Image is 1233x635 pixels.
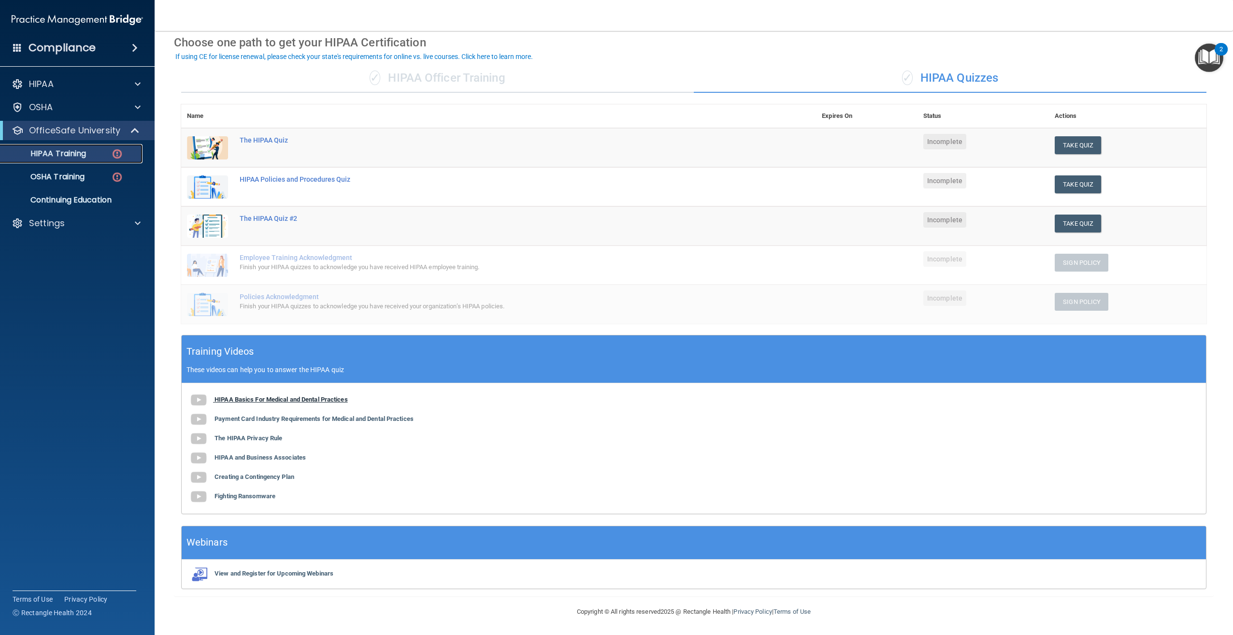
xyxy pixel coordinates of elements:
b: Creating a Contingency Plan [215,473,294,480]
b: Payment Card Industry Requirements for Medical and Dental Practices [215,415,414,422]
span: Incomplete [923,134,966,149]
div: Choose one path to get your HIPAA Certification [174,29,1214,57]
h5: Training Videos [186,343,254,360]
div: HIPAA Policies and Procedures Quiz [240,175,768,183]
a: Terms of Use [774,608,811,615]
img: gray_youtube_icon.38fcd6cc.png [189,448,208,468]
div: The HIPAA Quiz #2 [240,215,768,222]
div: Copyright © All rights reserved 2025 @ Rectangle Health | | [517,596,870,627]
div: Policies Acknowledgment [240,293,768,301]
b: HIPAA and Business Associates [215,454,306,461]
img: PMB logo [12,10,143,29]
button: Sign Policy [1055,254,1108,272]
a: Settings [12,217,141,229]
th: Status [918,104,1049,128]
p: HIPAA Training [6,149,86,159]
b: Fighting Ransomware [215,492,275,500]
a: Terms of Use [13,594,53,604]
a: Privacy Policy [64,594,108,604]
p: Settings [29,217,65,229]
button: If using CE for license renewal, please check your state's requirements for online vs. live cours... [174,52,534,61]
button: Sign Policy [1055,293,1108,311]
img: gray_youtube_icon.38fcd6cc.png [189,487,208,506]
b: View and Register for Upcoming Webinars [215,570,333,577]
span: Ⓒ Rectangle Health 2024 [13,608,92,618]
div: Finish your HIPAA quizzes to acknowledge you have received HIPAA employee training. [240,261,768,273]
th: Name [181,104,234,128]
th: Actions [1049,104,1206,128]
p: OSHA [29,101,53,113]
div: If using CE for license renewal, please check your state's requirements for online vs. live cours... [175,53,533,60]
span: ✓ [902,71,913,85]
a: Privacy Policy [733,608,772,615]
th: Expires On [816,104,918,128]
iframe: Drift Widget Chat Controller [1066,566,1221,605]
h4: Compliance [29,41,96,55]
img: gray_youtube_icon.38fcd6cc.png [189,390,208,410]
div: 2 [1219,49,1223,62]
button: Open Resource Center, 2 new notifications [1195,43,1223,72]
a: HIPAA [12,78,141,90]
b: HIPAA Basics For Medical and Dental Practices [215,396,348,403]
img: gray_youtube_icon.38fcd6cc.png [189,468,208,487]
p: Continuing Education [6,195,138,205]
p: OSHA Training [6,172,85,182]
span: ✓ [370,71,380,85]
span: Incomplete [923,173,966,188]
button: Take Quiz [1055,215,1101,232]
span: Incomplete [923,212,966,228]
img: danger-circle.6113f641.png [111,148,123,160]
span: Incomplete [923,290,966,306]
div: HIPAA Officer Training [181,64,694,93]
p: OfficeSafe University [29,125,120,136]
span: Incomplete [923,251,966,267]
b: The HIPAA Privacy Rule [215,434,282,442]
p: HIPAA [29,78,54,90]
img: gray_youtube_icon.38fcd6cc.png [189,429,208,448]
div: The HIPAA Quiz [240,136,768,144]
button: Take Quiz [1055,136,1101,154]
h5: Webinars [186,534,228,551]
button: Take Quiz [1055,175,1101,193]
p: These videos can help you to answer the HIPAA quiz [186,366,1201,374]
div: HIPAA Quizzes [694,64,1206,93]
img: webinarIcon.c7ebbf15.png [189,567,208,581]
div: Employee Training Acknowledgment [240,254,768,261]
img: danger-circle.6113f641.png [111,171,123,183]
a: OSHA [12,101,141,113]
img: gray_youtube_icon.38fcd6cc.png [189,410,208,429]
a: OfficeSafe University [12,125,140,136]
div: Finish your HIPAA quizzes to acknowledge you have received your organization’s HIPAA policies. [240,301,768,312]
